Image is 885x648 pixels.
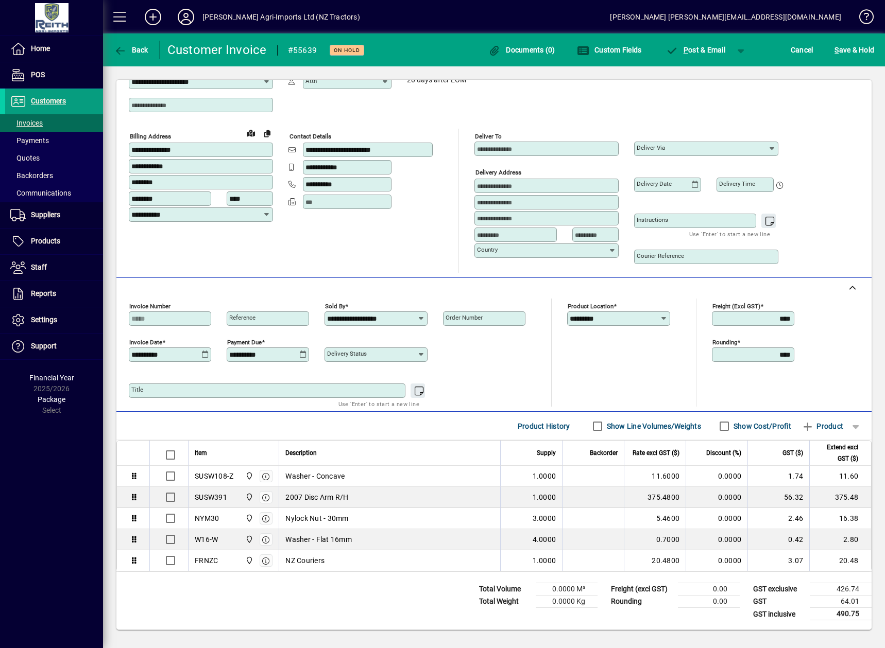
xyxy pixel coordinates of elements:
div: Customer Invoice [167,42,267,58]
span: Ashburton [243,555,254,566]
div: [PERSON_NAME] [PERSON_NAME][EMAIL_ADDRESS][DOMAIN_NAME] [610,9,841,25]
span: Backorder [590,447,618,459]
div: 375.4800 [631,492,679,502]
td: Freight (excl GST) [606,583,678,596]
span: Package [38,395,65,404]
span: 20 days after EOM [407,76,466,84]
span: Washer - Concave [285,471,345,481]
a: Payments [5,132,103,149]
div: #55639 [288,42,317,59]
mat-label: Title [131,386,143,393]
span: Quotes [10,154,40,162]
span: Reports [31,289,56,297]
button: Custom Fields [574,41,644,59]
button: Save & Hold [832,41,877,59]
mat-label: Instructions [637,216,668,223]
mat-hint: Use 'Enter' to start a new line [689,228,770,240]
td: 0.0000 [686,487,747,508]
td: 11.60 [809,466,871,487]
span: Discount (%) [706,447,741,459]
span: Ashburton [243,534,254,545]
label: Show Cost/Profit [731,421,791,431]
a: Suppliers [5,202,103,228]
span: Home [31,44,50,52]
td: GST exclusive [748,583,810,596]
button: Post & Email [660,41,730,59]
span: Supply [537,447,556,459]
a: View on map [243,125,259,141]
span: ost & Email [666,46,725,54]
span: 1.0000 [533,471,556,481]
mat-label: Courier Reference [637,252,684,259]
td: 56.32 [747,487,809,508]
mat-label: Deliver To [475,133,502,140]
button: Product [796,417,848,435]
a: Quotes [5,149,103,167]
td: 16.38 [809,508,871,529]
button: Copy to Delivery address [259,125,276,142]
div: [PERSON_NAME] Agri-Imports Ltd (NZ Tractors) [202,9,360,25]
td: 0.0000 Kg [536,596,598,608]
span: Back [114,46,148,54]
mat-label: Delivery status [327,350,367,357]
a: Reports [5,281,103,307]
span: Suppliers [31,211,60,219]
td: GST inclusive [748,608,810,621]
span: Ashburton [243,470,254,482]
mat-label: Reference [229,314,256,321]
span: S [835,46,839,54]
mat-hint: Use 'Enter' to start a new line [338,398,419,410]
span: Invoices [10,119,43,127]
span: Payments [10,136,49,145]
mat-label: Rounding [712,339,737,346]
a: POS [5,62,103,88]
mat-label: Attn [305,77,317,84]
td: GST [748,596,810,608]
mat-label: Country [477,246,498,253]
td: 0.42 [747,529,809,550]
mat-label: Invoice date [129,339,162,346]
div: NYM30 [195,513,219,523]
app-page-header-button: Back [103,41,160,59]
button: Add [137,8,169,26]
a: Support [5,334,103,359]
span: Financial Year [29,374,74,382]
a: Invoices [5,114,103,132]
td: 1.74 [747,466,809,487]
td: 375.48 [809,487,871,508]
td: 20.48 [809,550,871,571]
span: Backorders [10,171,53,180]
mat-label: Product location [568,303,614,310]
button: Documents (0) [486,41,558,59]
span: Rate excl GST ($) [633,447,679,459]
td: 0.0000 [686,466,747,487]
span: Settings [31,316,57,324]
mat-label: Delivery time [719,180,755,187]
div: FRNZC [195,555,218,566]
span: Description [285,447,317,459]
div: W16-W [195,534,218,545]
a: Staff [5,255,103,281]
label: Show Line Volumes/Weights [605,421,701,431]
span: 1.0000 [533,555,556,566]
td: 490.75 [810,608,872,621]
span: 4.0000 [533,534,556,545]
div: 5.4600 [631,513,679,523]
span: GST ($) [782,447,803,459]
button: Product History [514,417,574,435]
span: Communications [10,189,71,197]
td: 2.46 [747,508,809,529]
div: 11.6000 [631,471,679,481]
mat-label: Sold by [325,303,345,310]
mat-label: Payment due [227,339,262,346]
span: Custom Fields [577,46,642,54]
button: Cancel [788,41,816,59]
a: Settings [5,307,103,333]
button: Back [111,41,151,59]
td: 426.74 [810,583,872,596]
td: Total Volume [474,583,536,596]
span: Documents (0) [488,46,555,54]
span: Support [31,342,57,350]
span: Customers [31,97,66,105]
span: P [684,46,688,54]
